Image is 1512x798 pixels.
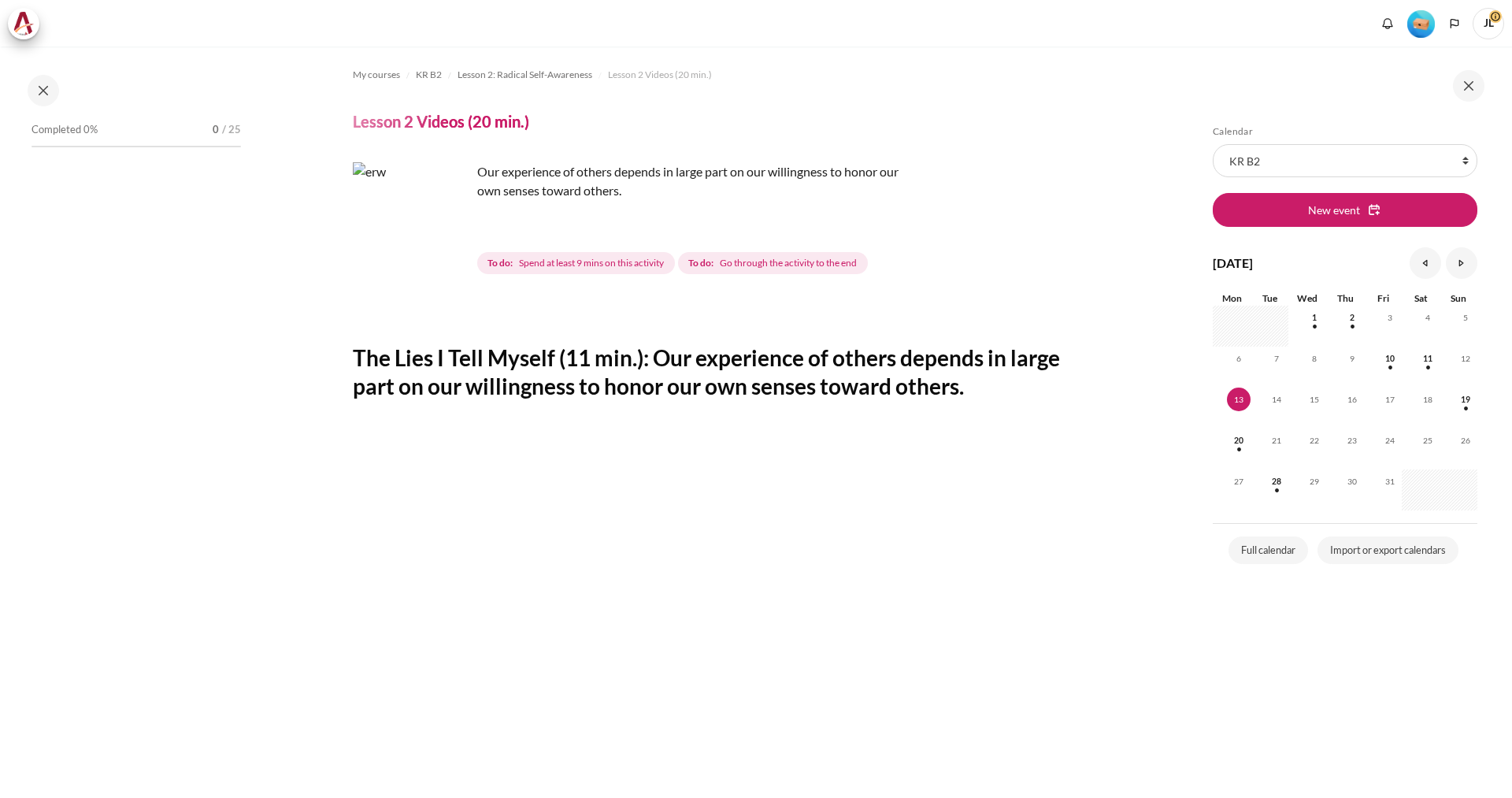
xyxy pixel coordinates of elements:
[1416,306,1440,329] span: 4
[353,162,904,200] p: Our experience of others depends in large part on our willingness to honor our own senses toward ...
[1376,12,1399,35] div: Show notification window with no new notifications
[1378,306,1402,329] span: 3
[1451,292,1466,304] span: Sun
[1340,347,1364,370] span: 9
[1378,354,1402,363] a: Friday, 10 October events
[1213,254,1253,273] h4: [DATE]
[1262,292,1277,304] span: Tue
[519,256,664,270] span: Spend at least 9 mins on this activity
[353,343,1081,401] h2: The Lies I Tell Myself (11 min.): Our experience of others depends in large part on our willingne...
[353,62,1081,87] nav: Navigation bar
[1378,347,1402,370] span: 10
[1416,388,1440,411] span: 18
[1414,292,1428,304] span: Sat
[353,65,400,84] a: My courses
[353,111,529,132] h4: Lesson 2 Videos (20 min.)
[1265,429,1288,452] span: 21
[1407,9,1435,38] div: Level #1
[1227,429,1251,452] span: 20
[1416,347,1440,370] span: 11
[1416,354,1440,363] a: Saturday, 11 October events
[1265,477,1288,486] a: Tuesday, 28 October events
[1454,395,1477,404] a: Sunday, 19 October events
[1340,388,1364,411] span: 16
[1378,388,1402,411] span: 17
[1378,470,1402,493] span: 31
[1378,429,1402,452] span: 24
[416,65,442,84] a: KR B2
[1303,306,1326,329] span: 1
[1340,306,1364,329] span: 2
[31,122,98,138] span: Completed 0%
[608,65,712,84] a: Lesson 2 Videos (20 min.)
[1265,388,1288,411] span: 14
[1213,388,1251,429] td: Today
[213,122,219,138] span: 0
[477,249,871,277] div: Completion requirements for Lesson 2 Videos (20 min.)
[1454,347,1477,370] span: 12
[1303,347,1326,370] span: 8
[8,8,47,39] a: Architeck Architeck
[1407,10,1435,38] img: Level #1
[1473,8,1504,39] span: JL
[1303,429,1326,452] span: 22
[1227,470,1251,493] span: 27
[1213,125,1477,567] section: Blocks
[1308,202,1360,218] span: New event
[353,162,471,280] img: erw
[608,68,712,82] span: Lesson 2 Videos (20 min.)
[720,256,857,270] span: Go through the activity to the end
[1303,313,1326,322] a: Wednesday, 1 October events
[1443,12,1466,35] button: Languages
[222,122,241,138] span: / 25
[1377,292,1389,304] span: Fri
[1303,470,1326,493] span: 29
[1473,8,1504,39] a: User menu
[1265,470,1288,493] span: 28
[458,68,592,82] span: Lesson 2: Radical Self-Awareness
[1303,388,1326,411] span: 15
[688,256,713,270] strong: To do:
[1337,292,1354,304] span: Thu
[1213,193,1477,226] button: New event
[458,65,592,84] a: Lesson 2: Radical Self-Awareness
[1227,388,1251,411] span: 13
[1297,292,1317,304] span: Wed
[1227,347,1251,370] span: 6
[1340,313,1364,322] a: Thursday, 2 October events
[487,256,513,270] strong: To do:
[353,68,400,82] span: My courses
[1317,536,1458,565] a: Import or export calendars
[1340,429,1364,452] span: 23
[1227,436,1251,445] a: Monday, 20 October events
[1222,292,1242,304] span: Mon
[1265,347,1288,370] span: 7
[1416,429,1440,452] span: 25
[1454,429,1477,452] span: 26
[1213,125,1477,138] h5: Calendar
[1454,306,1477,329] span: 5
[1401,9,1441,38] a: Level #1
[1340,470,1364,493] span: 30
[416,68,442,82] span: KR B2
[13,12,35,35] img: Architeck
[1454,388,1477,411] span: 19
[1228,536,1308,565] a: Full calendar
